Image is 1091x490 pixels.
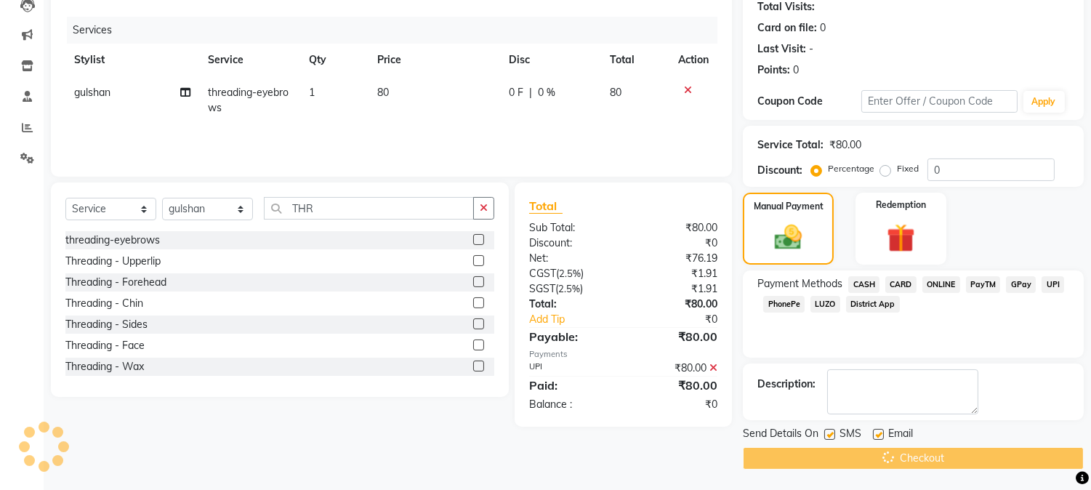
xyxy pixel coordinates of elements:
span: LUZO [810,296,840,313]
div: ₹80.00 [624,220,729,236]
th: Stylist [65,44,199,76]
div: 0 [820,20,826,36]
div: Sub Total: [518,220,624,236]
div: Total: [518,297,624,312]
button: Apply [1023,91,1065,113]
div: UPI [518,361,624,376]
div: Card on file: [757,20,817,36]
span: District App [846,296,900,313]
a: Add Tip [518,312,641,327]
div: Threading - Forehead [65,275,166,290]
label: Redemption [876,198,926,212]
div: Services [67,17,728,44]
img: _cash.svg [766,222,810,253]
div: ₹80.00 [624,361,729,376]
span: 80 [610,86,621,99]
th: Service [199,44,301,76]
div: ( ) [518,281,624,297]
span: 2.5% [558,283,580,294]
th: Total [601,44,670,76]
th: Action [669,44,717,76]
th: Price [369,44,500,76]
span: UPI [1042,276,1064,293]
label: Fixed [897,162,919,175]
div: Threading - Upperlip [65,254,161,269]
span: gulshan [74,86,110,99]
span: ONLINE [922,276,960,293]
div: Threading - Chin [65,296,143,311]
span: CGST [529,267,556,280]
span: SMS [840,426,861,444]
span: PhonePe [763,296,805,313]
input: Search or Scan [264,197,474,220]
div: ₹0 [624,397,729,412]
span: 80 [377,86,389,99]
span: Email [888,426,913,444]
span: PayTM [966,276,1001,293]
span: CARD [885,276,917,293]
div: ₹0 [624,236,729,251]
div: Coupon Code [757,94,861,109]
div: Balance : [518,397,624,412]
div: ₹80.00 [624,297,729,312]
div: Discount: [757,163,802,178]
span: 0 F [509,85,523,100]
span: CASH [848,276,879,293]
div: ₹80.00 [829,137,861,153]
img: _gift.svg [878,220,924,256]
div: threading-eyebrows [65,233,160,248]
div: Payable: [518,328,624,345]
div: ( ) [518,266,624,281]
span: SGST [529,282,555,295]
span: 1 [309,86,315,99]
th: Qty [300,44,368,76]
div: Points: [757,63,790,78]
div: Threading - Sides [65,317,148,332]
div: Service Total: [757,137,824,153]
div: - [809,41,813,57]
span: GPay [1006,276,1036,293]
div: 0 [793,63,799,78]
span: | [529,85,532,100]
label: Percentage [828,162,874,175]
div: Payments [529,348,717,361]
div: ₹76.19 [624,251,729,266]
span: 0 % [538,85,555,100]
div: ₹1.91 [624,281,729,297]
span: threading-eyebrows [208,86,289,114]
div: Net: [518,251,624,266]
div: Paid: [518,377,624,394]
div: ₹80.00 [624,377,729,394]
span: Payment Methods [757,276,842,292]
span: Total [529,198,563,214]
span: 2.5% [559,268,581,279]
th: Disc [500,44,601,76]
div: Discount: [518,236,624,251]
div: ₹80.00 [624,328,729,345]
div: Threading - Wax [65,359,144,374]
div: ₹1.91 [624,266,729,281]
div: Last Visit: [757,41,806,57]
input: Enter Offer / Coupon Code [861,90,1017,113]
div: Description: [757,377,816,392]
span: Send Details On [743,426,818,444]
div: Threading - Face [65,338,145,353]
div: ₹0 [641,312,729,327]
label: Manual Payment [754,200,824,213]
